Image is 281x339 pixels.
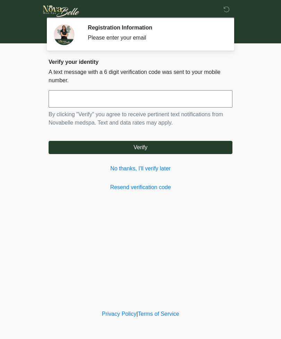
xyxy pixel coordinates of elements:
a: Terms of Service [138,311,179,317]
a: Resend verification code [49,183,232,192]
div: Please enter your email [88,34,222,42]
img: Novabelle medspa Logo [42,5,81,17]
h2: Verify your identity [49,59,232,65]
a: Privacy Policy [102,311,137,317]
p: A text message with a 6 digit verification code was sent to your mobile number. [49,68,232,85]
img: Agent Avatar [54,24,75,45]
h2: Registration Information [88,24,222,31]
button: Verify [49,141,232,154]
p: By clicking "Verify" you agree to receive pertinent text notifications from Novabelle medspa. Tex... [49,110,232,127]
a: | [136,311,138,317]
a: No thanks, I'll verify later [49,164,232,173]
